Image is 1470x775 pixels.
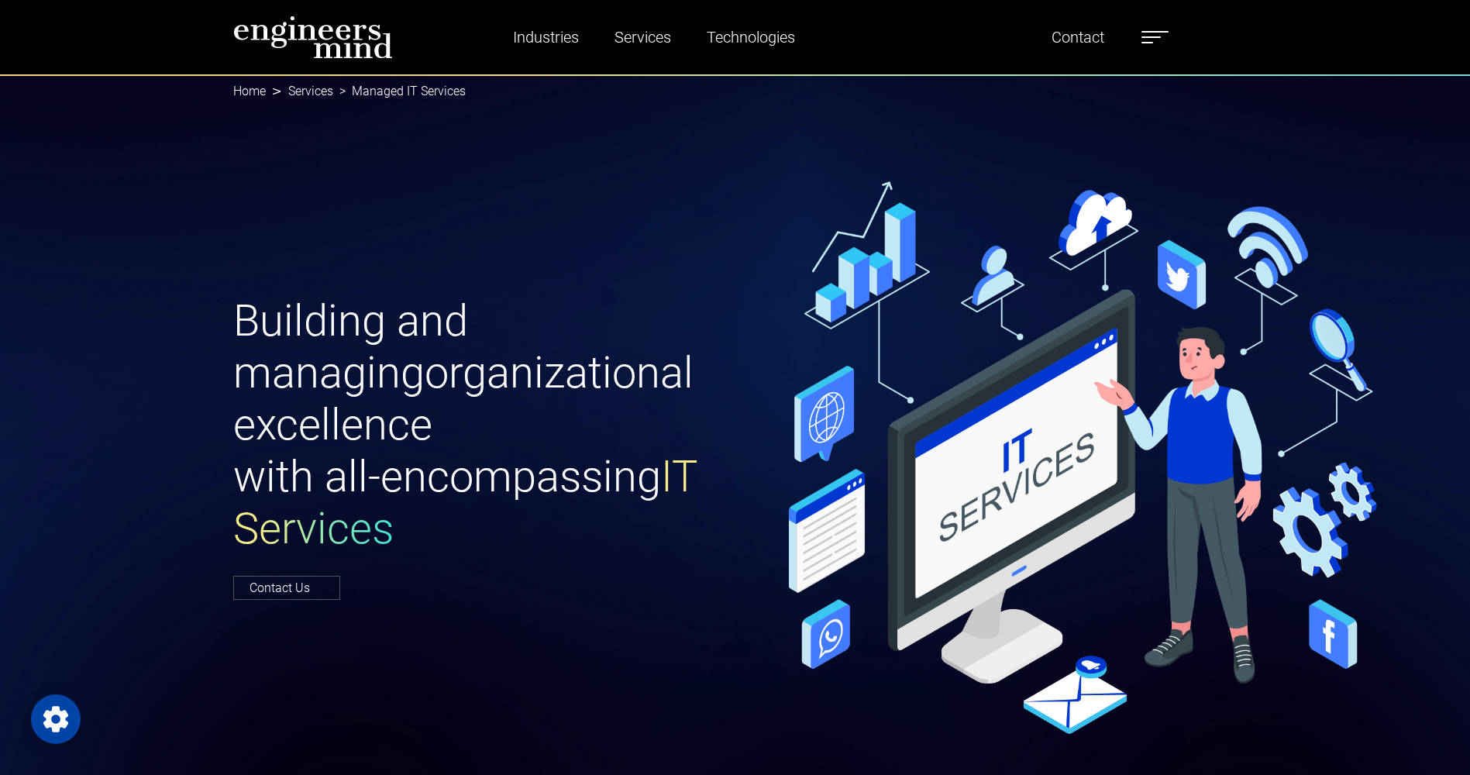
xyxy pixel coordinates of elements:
[233,451,697,554] span: IT Services
[233,295,726,556] h1: Building and managing organizational excellence with all-encompassing
[333,82,466,101] li: Managed IT Services
[507,19,585,55] a: Industries
[233,576,340,600] a: Contact Us
[233,84,266,98] a: Home
[288,84,333,98] a: Services
[1045,19,1110,55] a: Contact
[701,19,801,55] a: Technologies
[233,74,1238,108] nav: breadcrumb
[233,15,393,59] img: logo
[608,19,677,55] a: Services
